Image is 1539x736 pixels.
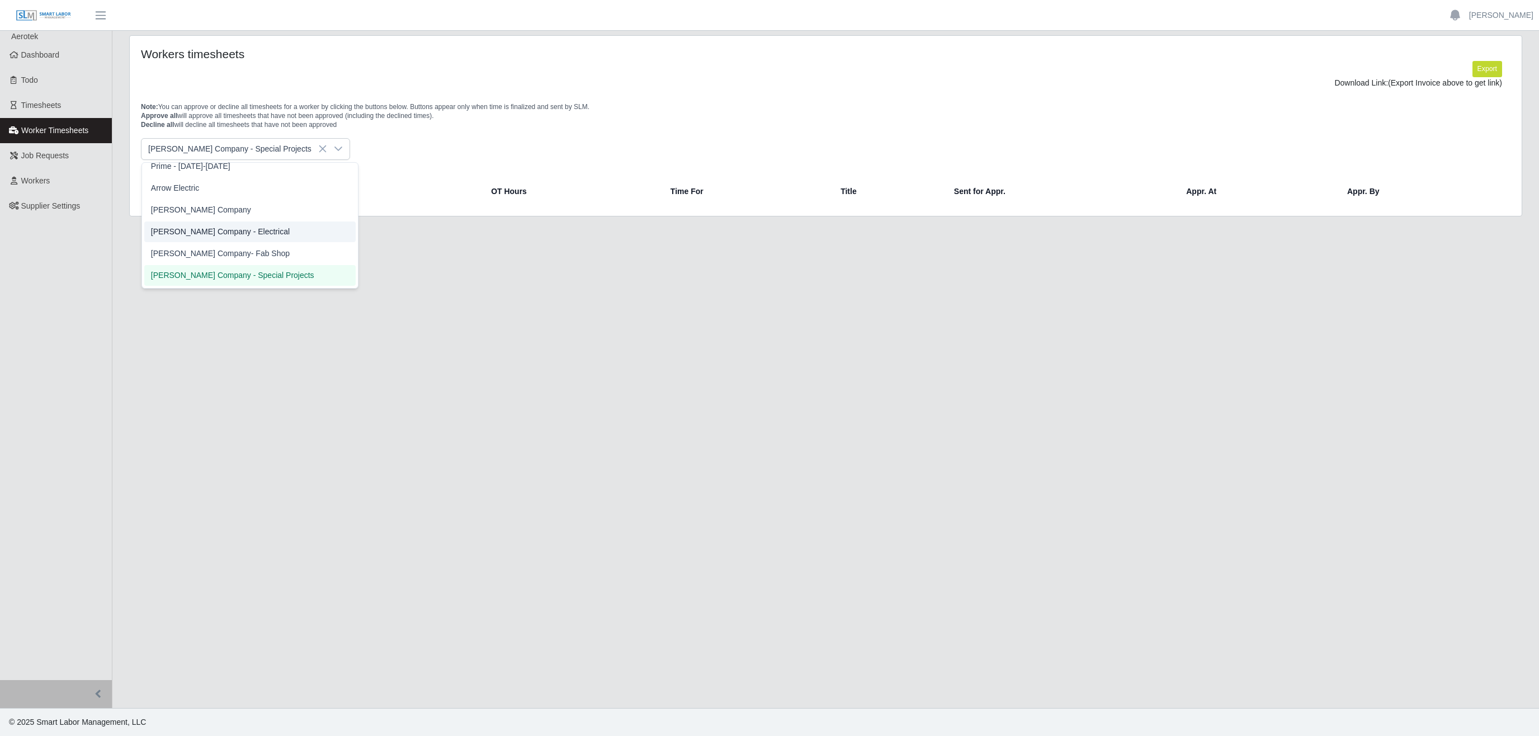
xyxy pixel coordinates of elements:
[1472,61,1502,77] button: Export
[16,10,72,22] img: SLM Logo
[144,243,356,264] li: Lee Company- Fab Shop
[662,178,832,205] th: Time For
[1338,178,1506,205] th: Appr. By
[21,151,69,160] span: Job Requests
[832,178,945,205] th: Title
[141,139,327,159] span: Lee Company - Special Projects
[151,161,230,172] span: Prime - [DATE]-[DATE]
[141,121,174,129] span: Decline all
[151,248,290,260] span: [PERSON_NAME] Company- Fab Shop
[21,201,81,210] span: Supplier Settings
[290,178,482,205] th: Reg Hours
[1177,178,1338,205] th: Appr. At
[945,178,1177,205] th: Sent for Appr.
[149,77,1502,89] div: Download Link:
[482,178,662,205] th: OT Hours
[141,102,1510,129] p: You can approve or decline all timesheets for a worker by clicking the buttons below. Buttons app...
[151,270,314,281] span: [PERSON_NAME] Company - Special Projects
[141,103,158,111] span: Note:
[144,178,356,199] li: Arrow Electric
[144,200,356,220] li: Lee Company
[144,221,356,242] li: Lee Company - Electrical
[1388,78,1502,87] span: (Export Invoice above to get link)
[144,156,356,177] li: Prime - Saturday-Friday
[151,226,290,238] span: [PERSON_NAME] Company - Electrical
[141,112,177,120] span: Approve all
[151,204,251,216] span: [PERSON_NAME] Company
[1469,10,1533,21] a: [PERSON_NAME]
[21,50,60,59] span: Dashboard
[144,265,356,286] li: Lee Company - Special Projects
[11,32,38,41] span: Aerotek
[21,76,38,84] span: Todo
[21,126,88,135] span: Worker Timesheets
[151,182,199,194] span: Arrow Electric
[21,101,62,110] span: Timesheets
[141,47,702,61] h4: Workers timesheets
[9,718,146,726] span: © 2025 Smart Labor Management, LLC
[21,176,50,185] span: Workers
